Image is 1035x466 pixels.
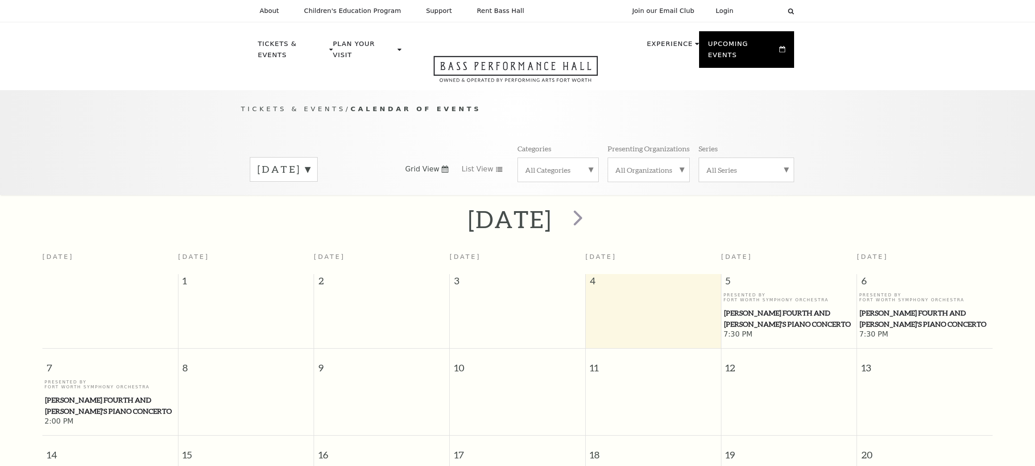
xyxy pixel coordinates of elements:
p: Presented By Fort Worth Symphony Orchestra [45,379,176,390]
p: Experience [647,38,693,54]
span: 4 [586,274,721,292]
span: [DATE] [178,253,209,260]
label: All Organizations [615,165,682,175]
label: All Categories [525,165,591,175]
span: 6 [857,274,993,292]
label: All Series [706,165,787,175]
span: [PERSON_NAME] Fourth and [PERSON_NAME]'s Piano Concerto [45,395,175,416]
span: 2:00 PM [45,417,176,427]
span: 7:30 PM [724,330,855,340]
span: [DATE] [585,253,617,260]
p: Support [426,7,452,15]
th: [DATE] [42,248,178,274]
span: Tickets & Events [241,105,346,112]
span: Grid View [405,164,439,174]
span: 11 [586,349,721,379]
span: [DATE] [721,253,752,260]
span: Calendar of Events [351,105,481,112]
p: / [241,104,794,115]
span: 7:30 PM [859,330,990,340]
span: 12 [721,349,857,379]
span: 8 [178,349,314,379]
p: Series [699,144,718,153]
span: [DATE] [314,253,345,260]
span: 2 [314,274,449,292]
p: Upcoming Events [708,38,777,66]
button: next [561,204,593,235]
p: Presented By Fort Worth Symphony Orchestra [859,292,990,303]
span: [PERSON_NAME] Fourth and [PERSON_NAME]'s Piano Concerto [860,308,990,329]
span: 13 [857,349,993,379]
p: About [260,7,279,15]
span: [PERSON_NAME] Fourth and [PERSON_NAME]'s Piano Concerto [724,308,854,329]
h2: [DATE] [468,205,552,233]
label: [DATE] [257,162,310,176]
span: 1 [178,274,314,292]
p: Presented By Fort Worth Symphony Orchestra [724,292,855,303]
span: List View [462,164,493,174]
select: Select: [748,7,779,15]
span: 10 [450,349,585,379]
p: Tickets & Events [258,38,327,66]
p: Rent Bass Hall [477,7,524,15]
p: Plan Your Visit [333,38,395,66]
span: [DATE] [857,253,888,260]
span: 7 [42,349,178,379]
span: [DATE] [450,253,481,260]
p: Presenting Organizations [608,144,690,153]
p: Categories [517,144,551,153]
p: Children's Education Program [304,7,401,15]
span: 5 [721,274,857,292]
span: 3 [450,274,585,292]
span: 9 [314,349,449,379]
